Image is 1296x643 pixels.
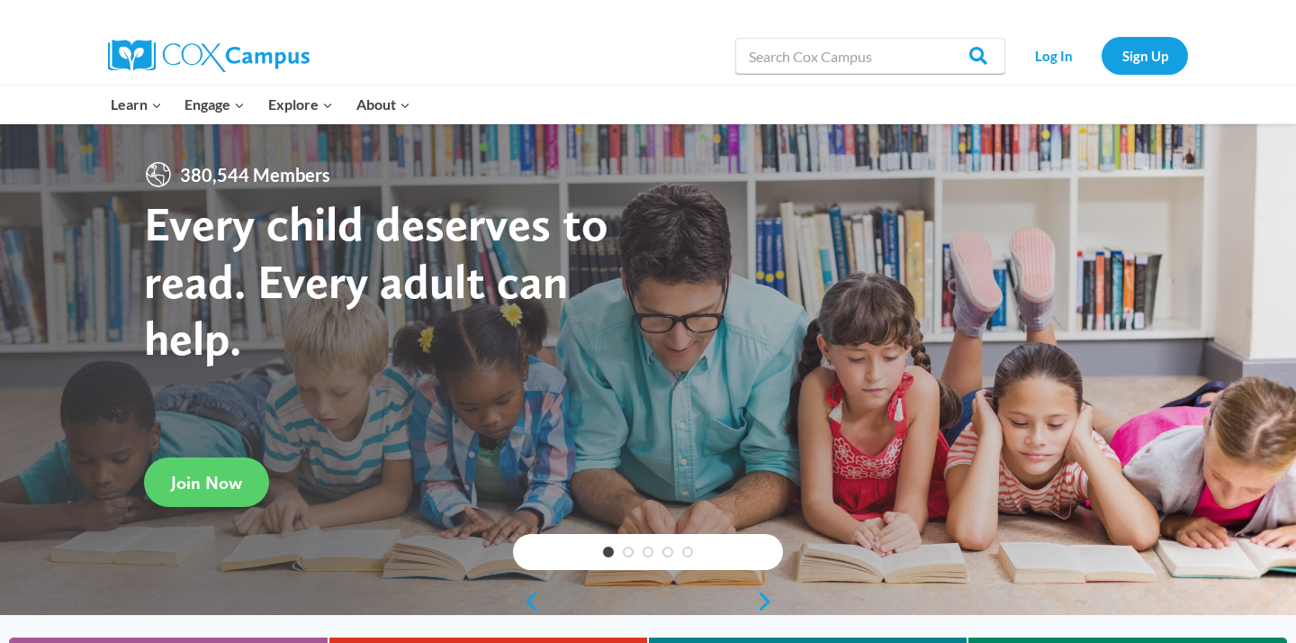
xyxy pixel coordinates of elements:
a: Sign Up [1102,37,1188,74]
span: About [356,93,410,116]
nav: Primary Navigation [99,86,421,123]
a: 4 [662,547,673,557]
nav: Secondary Navigation [1014,37,1188,74]
div: content slider buttons [513,584,783,620]
span: 380,544 Members [173,160,337,189]
input: Search Cox Campus [735,38,1005,74]
a: Log In [1014,37,1093,74]
a: 2 [623,547,634,557]
a: previous [513,591,540,612]
img: Cox Campus [108,40,310,72]
span: Learn [111,93,162,116]
a: 5 [682,547,693,557]
a: 1 [603,547,614,557]
span: Join Now [171,472,242,494]
span: Explore [268,93,333,116]
a: Join Now [144,457,269,507]
strong: Every child deserves to read. Every adult can help. [144,195,608,367]
a: next [756,591,783,612]
a: 3 [643,547,653,557]
span: Engage [184,93,245,116]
